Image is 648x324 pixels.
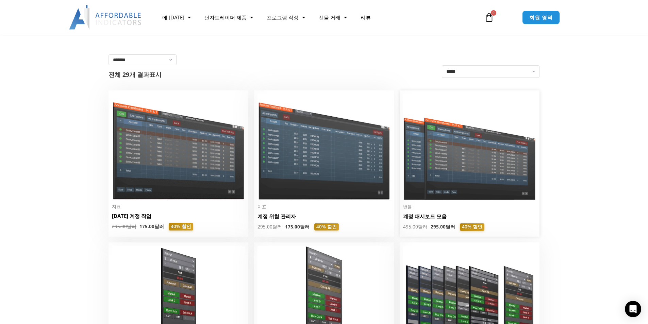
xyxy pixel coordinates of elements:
[354,10,378,25] a: 리뷰
[139,223,154,229] font: 175.00
[300,224,310,230] font: 달러
[493,10,495,15] font: 0
[442,65,539,78] select: 상점 주문
[462,224,482,230] font: 40% 할인
[403,204,412,210] font: 번들
[361,14,371,21] font: 리뷰
[257,204,266,210] font: 지표
[257,224,272,230] font: 295.00
[625,301,641,317] div: 인터콤 메신저 열기
[403,213,447,220] font: 계정 대시보드 모음
[403,224,418,230] font: 495.00
[267,14,299,21] font: 프로그램 작성
[204,14,247,21] font: 닌자트레이더 제품
[257,213,296,220] font: 계정 위험 관리자
[257,94,391,200] img: 계정 위험 관리자
[285,224,300,230] font: 175.00
[403,94,536,200] img: 계정 대시보드 모음
[112,94,245,200] img: 중복 계정 작업
[312,10,354,25] a: 선물 거래
[257,213,391,223] a: 계정 위험 관리자
[155,10,477,25] nav: 메뉴
[109,70,162,79] font: 전체 29개 결과표시
[69,5,142,30] img: LogoAI | 저렴한 지표 – NinjaTrader
[446,224,455,230] font: 달러
[127,223,136,229] font: 달러
[403,213,536,223] a: 계정 대시보드 모음
[529,14,553,21] font: 회원 영역
[171,223,191,229] font: 40% 할인
[431,224,446,230] font: 295.00
[198,10,260,25] a: 닌자트레이더 제품
[162,14,184,21] font: 에 [DATE]
[418,224,428,230] font: 달러
[112,203,121,209] font: 지표
[272,224,282,230] font: 달러
[474,7,504,27] a: 0
[316,224,337,230] font: 40% 할인
[112,212,245,223] a: [DATE] 계정 작업
[112,212,151,219] font: [DATE] 계정 작업
[112,223,127,229] font: 295.00
[155,10,198,25] a: 에 [DATE]
[260,10,312,25] a: 프로그램 작성
[319,14,340,21] font: 선물 거래
[154,223,164,229] font: 달러
[522,11,560,24] a: 회원 영역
